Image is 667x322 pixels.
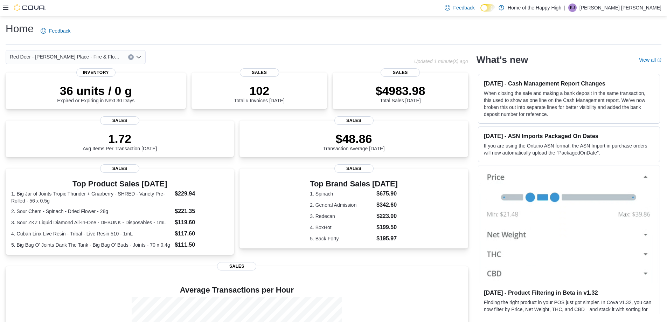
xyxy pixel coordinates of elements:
span: KJ [570,4,575,12]
div: Transaction Average [DATE] [323,132,385,151]
p: Updated 1 minute(s) ago [414,59,468,64]
span: Inventory [76,68,116,77]
span: Sales [240,68,279,77]
dd: $221.35 [175,207,228,215]
dd: $195.97 [376,234,398,243]
a: Feedback [442,1,477,15]
dd: $229.94 [175,190,228,198]
p: [PERSON_NAME] [PERSON_NAME] [579,4,661,12]
p: If you are using the Ontario ASN format, the ASN Import in purchase orders will now automatically... [484,142,654,156]
p: | [564,4,565,12]
dd: $119.60 [175,218,228,227]
dt: 5. Big Bag O' Joints Dank The Tank - Big Bag O' Buds - Joints - 70 x 0.4g [11,241,172,248]
svg: External link [657,58,661,62]
h3: [DATE] - ASN Imports Packaged On Dates [484,132,654,139]
dd: $342.60 [376,201,398,209]
span: Sales [100,116,139,125]
div: Expired or Expiring in Next 30 Days [57,84,134,103]
p: When closing the safe and making a bank deposit in the same transaction, this used to show as one... [484,90,654,118]
span: Sales [100,164,139,173]
h3: Top Brand Sales [DATE] [310,180,398,188]
p: 1.72 [83,132,157,146]
span: Feedback [453,4,474,11]
span: Feedback [49,27,70,34]
dd: $117.60 [175,229,228,238]
em: Beta Features [612,314,643,319]
a: View allExternal link [639,57,661,63]
a: Feedback [38,24,73,38]
dt: 4. BoxHot [310,224,374,231]
span: Sales [334,116,374,125]
h3: Top Product Sales [DATE] [11,180,228,188]
h3: [DATE] - Product Filtering in Beta in v1.32 [484,289,654,296]
span: Sales [334,164,374,173]
dd: $223.00 [376,212,398,220]
h2: What's new [477,54,528,66]
img: Cova [14,4,46,11]
p: Home of the Happy High [508,4,561,12]
div: Kennedy Jones [568,4,577,12]
dt: 4. Cuban Linx Live Resin - Tribal - Live Resin 510 - 1mL [11,230,172,237]
span: Sales [217,262,256,270]
div: Total Sales [DATE] [375,84,425,103]
p: 36 units / 0 g [57,84,134,98]
dt: 1. Spinach [310,190,374,197]
h3: [DATE] - Cash Management Report Changes [484,80,654,87]
dt: 5. Back Forty [310,235,374,242]
p: 102 [234,84,285,98]
dt: 1. Big Jar of Joints Tropic Thunder + Gnarberry - SHRED - Variety Pre-Rolled - 56 x 0.5g [11,190,172,204]
button: Clear input [128,54,134,60]
div: Total # Invoices [DATE] [234,84,285,103]
span: Red Deer - [PERSON_NAME] Place - Fire & Flower [10,53,121,61]
button: Open list of options [136,54,141,60]
dd: $111.50 [175,241,228,249]
h1: Home [6,22,34,36]
dt: 2. Sour Chem - Spinach - Dried Flower - 28g [11,208,172,215]
dd: $199.50 [376,223,398,232]
dt: 2. General Admission [310,201,374,208]
p: $4983.98 [375,84,425,98]
dd: $675.90 [376,190,398,198]
div: Avg Items Per Transaction [DATE] [83,132,157,151]
span: Sales [381,68,420,77]
dt: 3. Sour ZKZ Liquid Diamond All-In-One - DEBUNK - Disposables - 1mL [11,219,172,226]
p: $48.86 [323,132,385,146]
h4: Average Transactions per Hour [11,286,463,294]
dt: 3. Redecan [310,213,374,220]
input: Dark Mode [480,4,495,12]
